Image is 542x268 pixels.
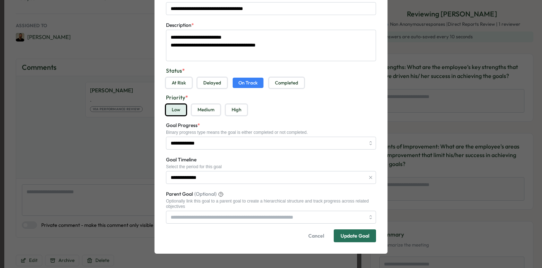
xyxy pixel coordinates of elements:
[166,164,376,169] div: Select the period for this goal
[233,78,263,88] button: On Track
[341,233,369,238] div: Update Goal
[166,156,196,164] label: Goal Timeline
[269,78,304,88] button: Completed
[166,199,376,209] div: Optionally link this goal to a parent goal to create a hierarchical structure and track progress ...
[226,104,247,115] button: High
[334,229,376,242] button: Update Goal
[166,130,376,135] div: Binary progress type means the goal is either completed or not completed.
[192,104,220,115] button: Medium
[166,94,376,102] label: Priority
[166,104,186,115] button: Low
[308,230,324,242] span: Cancel
[198,78,227,88] button: Delayed
[166,122,200,130] label: Goal Progress
[166,67,376,75] label: Status
[301,229,331,242] button: Cancel
[166,78,192,88] button: At Risk
[166,190,193,198] span: Parent Goal
[166,21,194,29] label: Description
[194,190,217,198] span: (Optional)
